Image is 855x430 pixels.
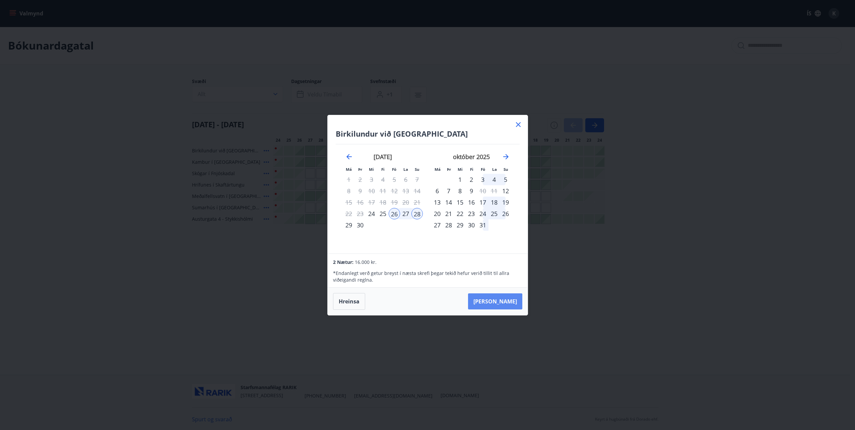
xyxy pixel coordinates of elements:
[432,197,443,208] div: 13
[488,197,500,208] div: 18
[432,219,443,231] div: 27
[354,219,366,231] div: 30
[454,208,466,219] div: 22
[466,219,477,231] div: 30
[354,219,366,231] td: Choose þriðjudagur, 30. september 2025 as your check-in date. It’s available.
[369,167,374,172] small: Mi
[415,167,419,172] small: Su
[366,185,377,197] td: Not available. miðvikudagur, 10. september 2025
[381,167,385,172] small: Fi
[333,259,353,265] span: 2 Nætur:
[466,185,477,197] div: 9
[454,185,466,197] div: 8
[453,153,490,161] strong: október 2025
[466,208,477,219] div: 23
[354,174,366,185] td: Not available. þriðjudagur, 2. september 2025
[477,174,488,185] div: 3
[500,197,511,208] td: Choose sunnudagur, 19. október 2025 as your check-in date. It’s available.
[468,293,522,309] button: [PERSON_NAME]
[492,167,497,172] small: La
[477,219,488,231] td: Choose föstudagur, 31. október 2025 as your check-in date. It’s available.
[443,197,454,208] div: 14
[477,197,488,208] td: Choose föstudagur, 17. október 2025 as your check-in date. It’s available.
[333,293,365,310] button: Hreinsa
[343,185,354,197] td: Not available. mánudagur, 8. september 2025
[488,208,500,219] div: 25
[488,197,500,208] td: Choose laugardagur, 18. október 2025 as your check-in date. It’s available.
[389,185,400,197] td: Not available. föstudagur, 12. september 2025
[366,208,377,219] td: Choose miðvikudagur, 24. september 2025 as your check-in date. It’s available.
[470,167,473,172] small: Fi
[400,208,411,219] div: 27
[454,174,466,185] div: 1
[389,208,400,219] div: 26
[411,208,423,219] div: 28
[443,208,454,219] td: Choose þriðjudagur, 21. október 2025 as your check-in date. It’s available.
[500,174,511,185] td: Choose sunnudagur, 5. október 2025 as your check-in date. It’s available.
[454,197,466,208] div: 15
[488,208,500,219] td: Choose laugardagur, 25. október 2025 as your check-in date. It’s available.
[432,197,443,208] td: Choose mánudagur, 13. október 2025 as your check-in date. It’s available.
[400,197,411,208] td: Not available. laugardagur, 20. september 2025
[345,153,353,161] div: Move backward to switch to the previous month.
[466,219,477,231] td: Choose fimmtudagur, 30. október 2025 as your check-in date. It’s available.
[354,208,366,219] td: Not available. þriðjudagur, 23. september 2025
[389,197,400,208] td: Not available. föstudagur, 19. september 2025
[443,185,454,197] div: 7
[454,185,466,197] td: Choose miðvikudagur, 8. október 2025 as your check-in date. It’s available.
[411,174,423,185] td: Not available. sunnudagur, 7. september 2025
[477,174,488,185] td: Choose föstudagur, 3. október 2025 as your check-in date. It’s available.
[377,197,389,208] td: Not available. fimmtudagur, 18. september 2025
[377,208,389,219] td: Choose fimmtudagur, 25. september 2025 as your check-in date. It’s available.
[346,167,352,172] small: Má
[458,167,463,172] small: Mi
[333,270,522,283] p: * Endanlegt verð getur breyst í næsta skrefi þegar tekið hefur verið tillit til allra viðeigandi ...
[466,197,477,208] td: Choose fimmtudagur, 16. október 2025 as your check-in date. It’s available.
[400,208,411,219] td: Selected. laugardagur, 27. september 2025
[366,174,377,185] td: Not available. miðvikudagur, 3. september 2025
[500,208,511,219] div: 26
[477,208,488,219] div: 24
[336,144,520,245] div: Calendar
[454,197,466,208] td: Choose miðvikudagur, 15. október 2025 as your check-in date. It’s available.
[500,197,511,208] div: 19
[358,167,362,172] small: Þr
[377,185,389,197] td: Not available. fimmtudagur, 11. september 2025
[411,208,423,219] td: Selected as end date. sunnudagur, 28. september 2025
[502,153,510,161] div: Move forward to switch to the next month.
[500,185,511,197] td: Choose sunnudagur, 12. október 2025 as your check-in date. It’s available.
[377,208,389,219] div: 25
[477,185,488,197] div: Aðeins útritun í boði
[443,197,454,208] td: Choose þriðjudagur, 14. október 2025 as your check-in date. It’s available.
[389,208,400,219] td: Selected as start date. föstudagur, 26. september 2025
[454,219,466,231] div: 29
[343,197,354,208] td: Not available. mánudagur, 15. september 2025
[343,219,354,231] td: Choose mánudagur, 29. september 2025 as your check-in date. It’s available.
[500,185,511,197] div: Aðeins innritun í boði
[466,174,477,185] div: 2
[477,219,488,231] div: 31
[443,219,454,231] td: Choose þriðjudagur, 28. október 2025 as your check-in date. It’s available.
[432,208,443,219] td: Choose mánudagur, 20. október 2025 as your check-in date. It’s available.
[400,185,411,197] td: Not available. laugardagur, 13. september 2025
[403,167,408,172] small: La
[432,219,443,231] td: Choose mánudagur, 27. október 2025 as your check-in date. It’s available.
[343,174,354,185] td: Not available. mánudagur, 1. september 2025
[354,197,366,208] td: Not available. þriðjudagur, 16. september 2025
[366,197,377,208] td: Not available. miðvikudagur, 17. september 2025
[466,185,477,197] td: Choose fimmtudagur, 9. október 2025 as your check-in date. It’s available.
[432,208,443,219] div: 20
[481,167,485,172] small: Fö
[336,129,520,139] h4: Birkilundur við [GEOGRAPHIC_DATA]
[377,174,389,185] td: Not available. fimmtudagur, 4. september 2025
[488,174,500,185] td: Choose laugardagur, 4. október 2025 as your check-in date. It’s available.
[443,208,454,219] div: 21
[454,208,466,219] td: Choose miðvikudagur, 22. október 2025 as your check-in date. It’s available.
[443,185,454,197] td: Choose þriðjudagur, 7. október 2025 as your check-in date. It’s available.
[477,197,488,208] div: 17
[454,219,466,231] td: Choose miðvikudagur, 29. október 2025 as your check-in date. It’s available.
[392,167,396,172] small: Fö
[477,185,488,197] td: Choose föstudagur, 10. október 2025 as your check-in date. It’s available.
[466,174,477,185] td: Choose fimmtudagur, 2. október 2025 as your check-in date. It’s available.
[447,167,451,172] small: Þr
